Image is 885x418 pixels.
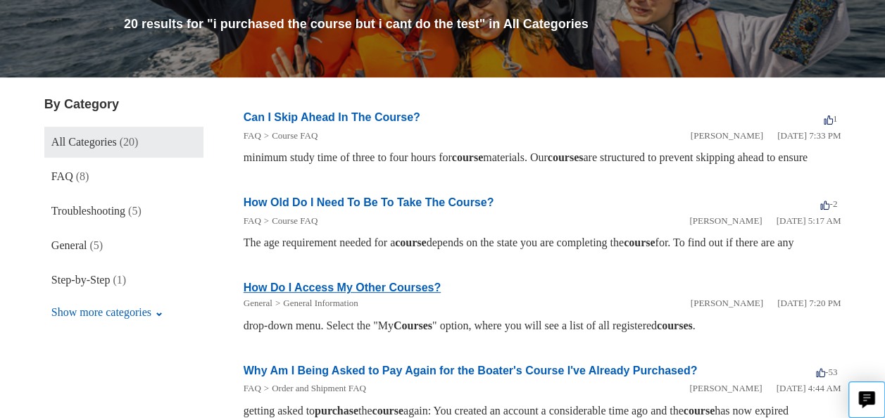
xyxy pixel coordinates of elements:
[824,113,838,124] span: 1
[816,367,837,377] span: -53
[124,15,841,34] h1: 20 results for "i purchased the course but i cant do the test" in All Categories
[315,405,358,417] em: purchase
[776,215,841,226] time: 03/14/2022, 05:17
[452,151,483,163] em: course
[691,129,763,143] li: [PERSON_NAME]
[244,298,272,308] a: General
[272,296,358,310] li: General Information
[51,239,87,251] span: General
[689,214,762,228] li: [PERSON_NAME]
[244,234,841,251] div: The age requirement needed for a depends on the state you are completing the for. To find out if ...
[244,196,494,208] a: How Old Do I Need To Be To Take The Course?
[283,298,358,308] a: General Information
[244,129,261,143] li: FAQ
[394,319,432,331] em: Courses
[272,130,318,141] a: Course FAQ
[51,205,125,217] span: Troubleshooting
[244,111,420,123] a: Can I Skip Ahead In The Course?
[820,198,837,209] span: -2
[113,274,126,286] span: (1)
[89,239,103,251] span: (5)
[244,383,261,393] a: FAQ
[261,214,318,228] li: Course FAQ
[44,196,203,227] a: Troubleshooting (5)
[244,149,841,166] div: minimum study time of three to four hours for materials. Our are structured to prevent skipping a...
[548,151,584,163] em: courses
[76,170,89,182] span: (8)
[244,365,698,376] a: Why Am I Being Asked to Pay Again for the Boater's Course I've Already Purchased?
[272,215,318,226] a: Course FAQ
[44,95,203,114] h3: By Category
[657,319,693,331] em: courses
[44,265,203,296] a: Step-by-Step (1)
[776,383,841,393] time: 03/16/2022, 04:44
[244,281,441,293] a: How Do I Access My Other Courses?
[44,161,203,192] a: FAQ (8)
[120,136,139,148] span: (20)
[691,296,763,310] li: [PERSON_NAME]
[44,127,203,158] a: All Categories (20)
[684,405,715,417] em: course
[395,236,426,248] em: course
[244,381,261,395] li: FAQ
[624,236,655,248] em: course
[244,317,841,334] div: drop-down menu. Select the "My " option, where you will see a list of all registered .
[44,230,203,261] a: General (5)
[44,299,170,326] button: Show more categories
[261,129,318,143] li: Course FAQ
[51,136,117,148] span: All Categories
[51,170,73,182] span: FAQ
[272,383,366,393] a: Order and Shipment FAQ
[689,381,762,395] li: [PERSON_NAME]
[777,298,841,308] time: 01/05/2024, 19:20
[777,130,841,141] time: 01/05/2024, 19:33
[244,130,261,141] a: FAQ
[244,215,261,226] a: FAQ
[372,405,403,417] em: course
[244,296,272,310] li: General
[128,205,142,217] span: (5)
[848,381,885,418] button: Live chat
[51,274,111,286] span: Step-by-Step
[244,214,261,228] li: FAQ
[261,381,366,395] li: Order and Shipment FAQ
